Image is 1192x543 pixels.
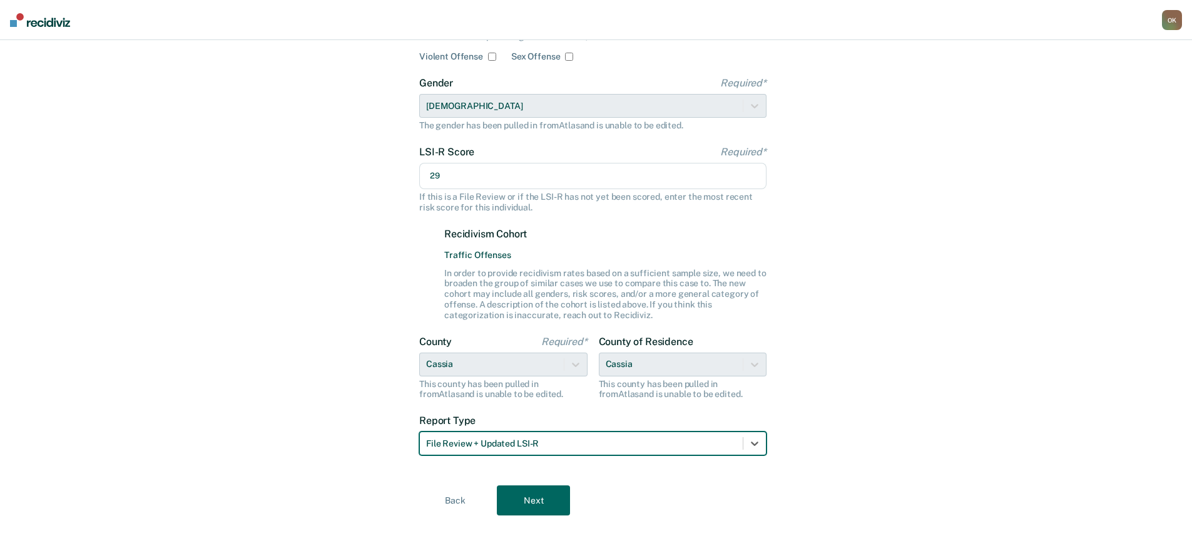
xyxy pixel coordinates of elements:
[1162,10,1182,30] button: OK
[419,379,588,400] div: This county has been pulled in from Atlas and is unable to be edited.
[444,250,767,261] span: Traffic Offenses
[419,146,767,158] label: LSI-R Score
[419,120,767,131] div: The gender has been pulled in from Atlas and is unable to be edited.
[720,146,767,158] span: Required*
[511,51,560,62] label: Sex Offense
[541,336,588,348] span: Required*
[599,336,767,348] label: County of Residence
[419,77,767,89] label: Gender
[419,415,767,427] label: Report Type
[10,13,70,27] img: Recidiviz
[1162,10,1182,30] div: O K
[419,485,492,515] button: Back
[497,485,570,515] button: Next
[419,192,767,213] div: If this is a File Review or if the LSI-R has not yet been scored, enter the most recent risk scor...
[419,51,483,62] label: Violent Offense
[444,268,767,321] div: In order to provide recidivism rates based on a sufficient sample size, we need to broaden the gr...
[720,77,767,89] span: Required*
[419,336,588,348] label: County
[599,379,767,400] div: This county has been pulled in from Atlas and is unable to be edited.
[444,228,767,240] label: Recidivism Cohort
